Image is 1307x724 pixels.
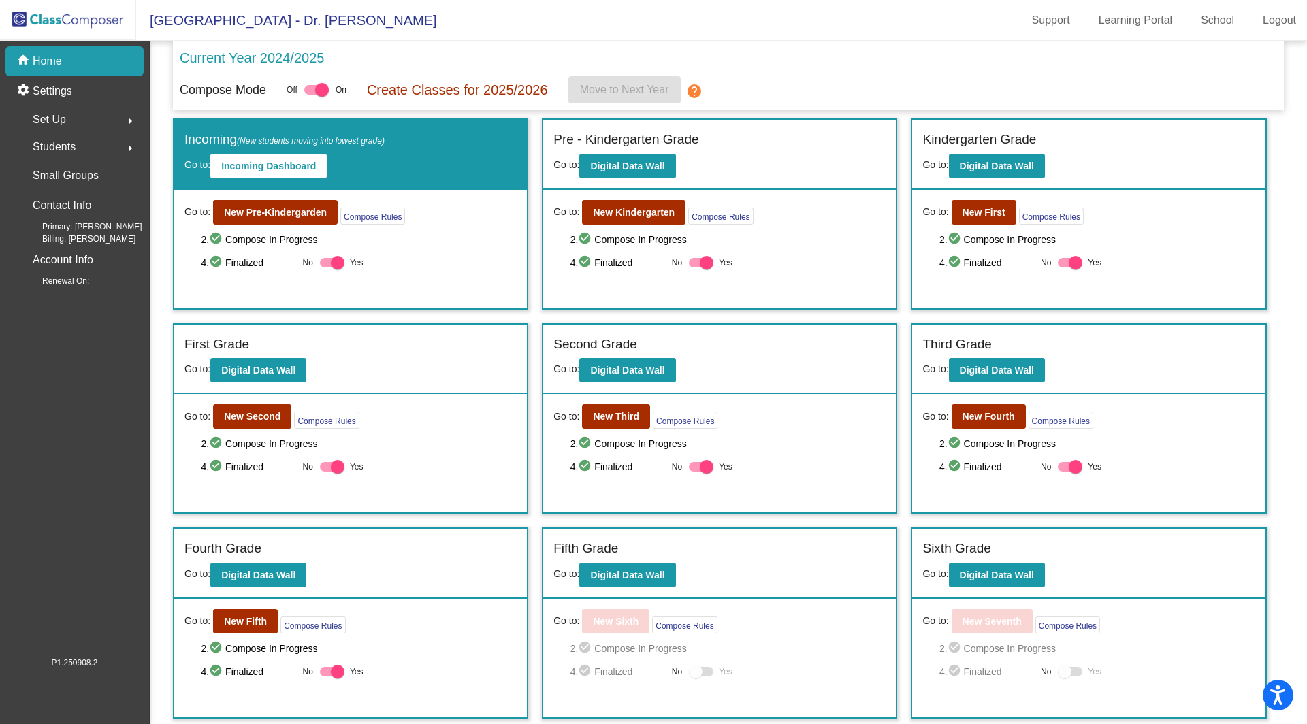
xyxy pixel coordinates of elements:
b: New First [963,207,1005,218]
span: Go to: [553,614,579,628]
button: Digital Data Wall [579,563,675,587]
mat-icon: check_circle [948,254,964,271]
b: Digital Data Wall [590,161,664,171]
b: Digital Data Wall [960,365,1034,376]
label: Kindergarten Grade [922,130,1036,150]
span: No [303,665,313,678]
button: New Second [213,404,291,429]
button: Digital Data Wall [949,563,1045,587]
mat-icon: check_circle [209,640,225,657]
span: 4. Finalized [201,663,295,680]
mat-icon: check_circle [209,435,225,452]
span: 4. Finalized [570,254,665,271]
mat-icon: check_circle [578,231,594,248]
span: 2. Compose In Progress [570,435,886,452]
button: New Sixth [582,609,649,633]
mat-icon: check_circle [578,459,594,475]
mat-icon: settings [16,83,33,99]
b: Digital Data Wall [960,161,1034,171]
span: 2. Compose In Progress [939,435,1255,452]
span: 4. Finalized [570,663,665,680]
mat-icon: check_circle [578,435,594,452]
mat-icon: check_circle [948,231,964,248]
span: 4. Finalized [201,459,295,475]
button: Compose Rules [688,208,753,225]
a: Learning Portal [1088,10,1184,31]
span: Primary: [PERSON_NAME] [20,220,142,233]
label: Fifth Grade [553,539,618,559]
span: Go to: [184,614,210,628]
mat-icon: check_circle [578,254,594,271]
span: Students [33,137,76,157]
b: New Pre-Kindergarden [224,207,327,218]
button: Digital Data Wall [210,358,306,382]
label: Incoming [184,130,385,150]
span: No [672,257,682,269]
span: Go to: [184,159,210,170]
label: Sixth Grade [922,539,990,559]
span: Yes [350,663,364,680]
button: Compose Rules [1029,412,1093,429]
span: No [1041,665,1051,678]
mat-icon: check_circle [209,254,225,271]
button: Compose Rules [652,616,717,633]
label: Pre - Kindergarten Grade [553,130,698,150]
button: Compose Rules [340,208,405,225]
mat-icon: arrow_right [122,140,138,157]
button: New Pre-Kindergarden [213,200,338,225]
span: Go to: [184,205,210,219]
span: No [303,461,313,473]
span: (New students moving into lowest grade) [237,136,385,146]
span: Go to: [184,363,210,374]
span: No [1041,257,1051,269]
span: No [303,257,313,269]
p: Small Groups [33,166,99,185]
span: 4. Finalized [939,254,1034,271]
button: New Third [582,404,650,429]
button: Move to Next Year [568,76,681,103]
span: Yes [719,663,732,680]
span: [GEOGRAPHIC_DATA] - Dr. [PERSON_NAME] [136,10,437,31]
button: Digital Data Wall [579,154,675,178]
button: Digital Data Wall [949,358,1045,382]
span: 2. Compose In Progress [939,231,1255,248]
span: 2. Compose In Progress [201,640,517,657]
label: Second Grade [553,335,637,355]
span: 4. Finalized [570,459,665,475]
span: Yes [719,254,732,271]
button: Compose Rules [1019,208,1084,225]
label: Fourth Grade [184,539,261,559]
b: New Seventh [963,616,1022,627]
b: Digital Data Wall [590,365,664,376]
span: No [672,461,682,473]
mat-icon: check_circle [209,231,225,248]
span: No [1041,461,1051,473]
span: Renewal On: [20,275,89,287]
mat-icon: check_circle [578,663,594,680]
span: Go to: [922,410,948,424]
mat-icon: check_circle [209,459,225,475]
span: 2. Compose In Progress [201,435,517,452]
mat-icon: help [686,83,703,99]
button: Compose Rules [280,616,345,633]
p: Current Year 2024/2025 [180,48,324,68]
span: Yes [350,459,364,475]
p: Settings [33,83,72,99]
button: New Fifth [213,609,278,633]
span: 2. Compose In Progress [201,231,517,248]
span: Go to: [922,205,948,219]
button: Digital Data Wall [210,563,306,587]
button: New Fourth [952,404,1026,429]
span: Go to: [553,410,579,424]
b: Digital Data Wall [590,570,664,580]
span: 4. Finalized [201,254,295,271]
p: Create Classes for 2025/2026 [367,80,548,100]
b: New Second [224,411,280,422]
button: New Seventh [952,609,1033,633]
button: Compose Rules [294,412,359,429]
span: Go to: [922,363,948,374]
b: New Kindergarten [593,207,675,218]
span: 2. Compose In Progress [570,231,886,248]
span: Go to: [553,205,579,219]
span: Go to: [922,568,948,579]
